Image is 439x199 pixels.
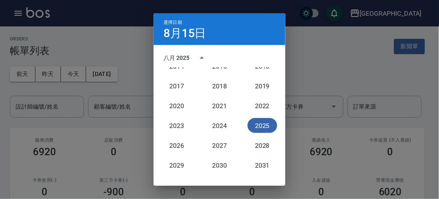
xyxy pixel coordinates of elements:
[162,178,191,192] button: 2032
[205,158,234,173] button: 2030
[192,48,212,68] button: year view is open, switch to calendar view
[248,178,277,192] button: 2034
[162,78,191,93] button: 2017
[248,158,277,173] button: 2031
[205,178,234,192] button: 2033
[163,28,206,38] h4: 8月15日
[205,78,234,93] button: 2018
[248,78,277,93] button: 2019
[205,98,234,113] button: 2021
[162,118,191,133] button: 2023
[248,98,277,113] button: 2022
[162,158,191,173] button: 2029
[162,138,191,153] button: 2026
[248,138,277,153] button: 2028
[163,54,189,62] div: 八月 2025
[205,118,234,133] button: 2024
[162,98,191,113] button: 2020
[163,20,182,25] span: 選擇日期
[205,138,234,153] button: 2027
[248,118,277,133] button: 2025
